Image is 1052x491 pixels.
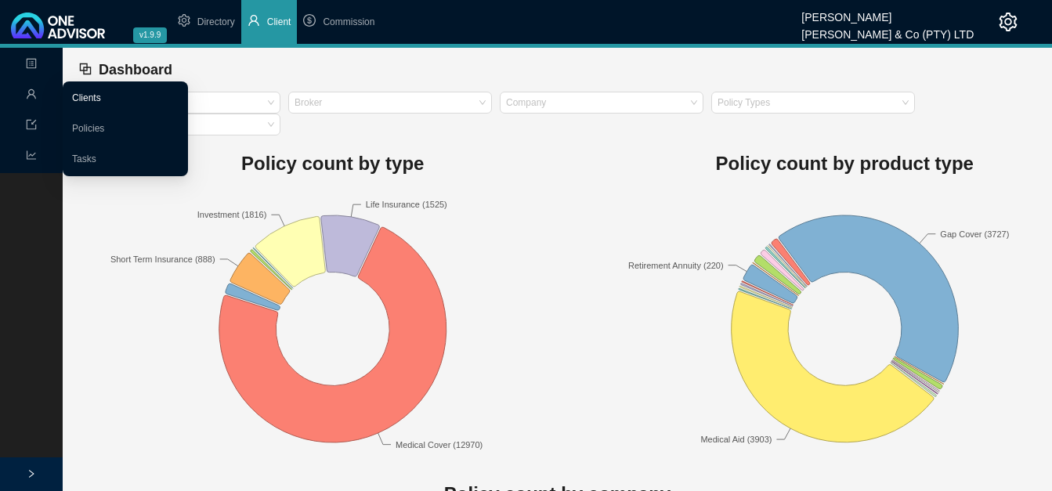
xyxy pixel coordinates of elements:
[27,469,36,478] span: right
[26,52,37,79] span: profile
[110,255,215,264] text: Short Term Insurance (888)
[396,440,483,449] text: Medical Cover (12970)
[700,435,772,444] text: Medical Aid (3903)
[366,200,447,209] text: Life Insurance (1525)
[26,143,37,171] span: line-chart
[77,148,589,179] h1: Policy count by type
[940,229,1009,239] text: Gap Cover (3727)
[72,92,101,103] a: Clients
[323,16,374,27] span: Commission
[628,261,724,270] text: Retirement Annuity (220)
[78,62,92,76] span: block
[248,14,260,27] span: user
[133,27,167,43] span: v1.9.9
[11,13,105,38] img: 2df55531c6924b55f21c4cf5d4484680-logo-light.svg
[197,210,267,219] text: Investment (1816)
[26,113,37,140] span: import
[801,21,974,38] div: [PERSON_NAME] & Co (PTY) LTD
[303,14,316,27] span: dollar
[999,13,1018,31] span: setting
[72,123,104,134] a: Policies
[26,82,37,110] span: user
[267,16,291,27] span: Client
[99,62,172,78] span: Dashboard
[72,153,96,164] a: Tasks
[178,14,190,27] span: setting
[801,4,974,21] div: [PERSON_NAME]
[197,16,235,27] span: Directory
